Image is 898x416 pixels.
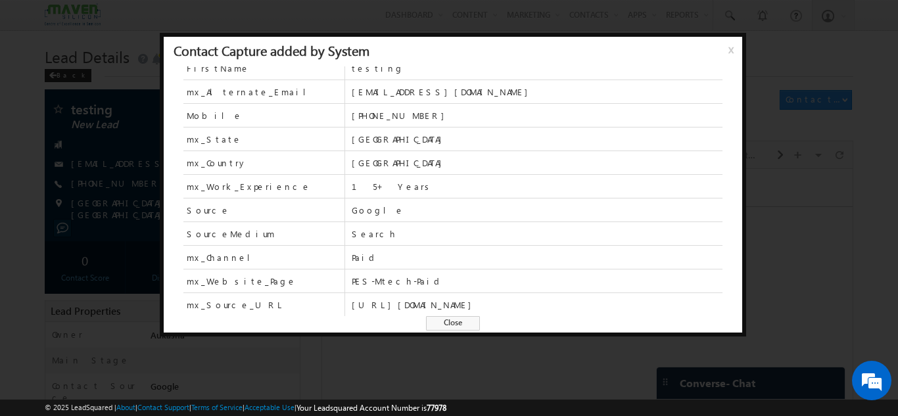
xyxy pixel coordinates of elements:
[201,123,261,134] span: details
[85,76,387,99] span: System([EMAIL_ADDRESS][DOMAIN_NAME])
[13,51,56,63] div: [DATE]
[183,57,344,80] span: FirstName
[174,44,369,56] div: Contact Capture added by System
[183,104,344,127] span: Mobile
[352,133,722,145] span: [GEOGRAPHIC_DATA]
[352,86,722,98] span: [EMAIL_ADDRESS][DOMAIN_NAME]
[198,10,216,30] span: Time
[183,127,344,150] span: mx_State
[352,110,722,122] span: [PHONE_NUMBER]
[245,403,295,411] a: Acceptable Use
[183,175,344,198] span: mx_Work_Experience
[352,62,722,74] span: testing
[183,198,344,221] span: Source
[187,62,250,74] span: FirstName
[187,299,285,311] span: mx_Source_URL
[183,293,344,316] span: mx_Source_URL
[41,91,80,103] span: 11:15 AM
[183,80,344,103] span: mx_Alternate_Email
[187,133,242,145] span: mx_State
[183,269,344,292] span: mx_Website_Page
[352,299,722,311] span: [URL][DOMAIN_NAME]
[41,123,70,135] span: [DATE]
[45,402,446,414] span: © 2025 LeadSquared | | | | |
[41,76,70,87] span: [DATE]
[183,151,344,174] span: mx_Country
[250,99,315,110] span: Automation
[728,43,739,66] span: x
[85,87,277,110] span: Aukasha([EMAIL_ADDRESS][DOMAIN_NAME])
[41,138,80,150] span: 11:12 AM
[352,181,722,193] span: 15+ Years
[187,204,230,216] span: Source
[352,275,722,287] span: PES-Mtech-Paid
[85,123,190,134] span: Contact Capture:
[66,11,164,30] div: All Selected
[187,275,296,287] span: mx_Website_Page
[352,204,722,216] span: Google
[187,252,260,264] span: mx_Channel
[85,123,473,135] div: .
[69,14,107,26] div: All Selected
[426,316,480,331] span: Close
[116,403,135,411] a: About
[13,10,59,30] span: Activity Type
[226,14,252,26] div: All Time
[187,86,316,98] span: mx_Alternate_Email
[187,181,311,193] span: mx_Work_Experience
[352,157,722,169] span: [GEOGRAPHIC_DATA]
[183,222,344,245] span: SourceMedium
[187,157,247,169] span: mx_Country
[183,246,344,269] span: mx_Channel
[177,99,206,110] span: System
[296,403,446,413] span: Your Leadsquared Account Number is
[187,110,243,122] span: Mobile
[85,76,387,110] span: Contact Owner changed from to by through .
[427,403,446,413] span: 77978
[352,228,722,240] span: Search
[352,252,722,264] span: Paid
[187,228,275,240] span: SourceMedium
[137,403,189,411] a: Contact Support
[191,403,243,411] a: Terms of Service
